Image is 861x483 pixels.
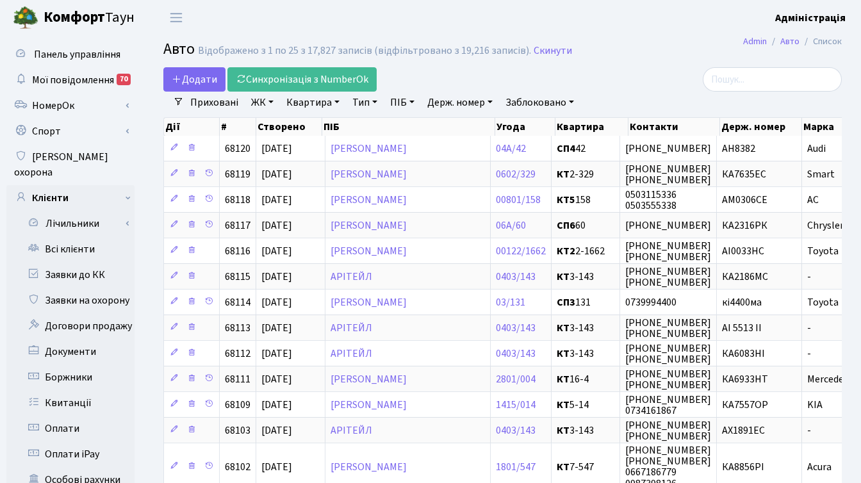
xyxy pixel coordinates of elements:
a: НомерОк [6,93,135,119]
a: [PERSON_NAME] охорона [6,144,135,185]
span: КА2186МС [722,270,768,284]
a: Лічильники [15,211,135,236]
span: АН8382 [722,142,755,156]
a: Додати [163,67,225,92]
span: АХ1891ЕС [722,423,765,438]
a: [PERSON_NAME] [331,460,407,474]
b: СП4 [557,142,575,156]
span: 68103 [225,423,250,438]
a: 0403/143 [496,423,536,438]
span: 42 [557,143,614,154]
b: СП6 [557,218,575,233]
nav: breadcrumb [724,28,861,55]
span: [DATE] [261,218,292,233]
b: КТ [557,321,570,335]
a: Синхронізація з NumberOk [227,67,377,92]
span: Авто [163,38,195,60]
button: Переключити навігацію [160,7,192,28]
span: [DATE] [261,423,292,438]
a: 1415/014 [496,398,536,412]
th: ПІБ [322,118,495,136]
a: Заявки на охорону [6,288,135,313]
span: КА2316РК [722,218,767,233]
a: 03/131 [496,295,525,309]
span: КА7635ЕС [722,167,766,181]
span: КА6083НІ [722,347,765,361]
div: 70 [117,74,131,85]
span: КА6933НТ [722,372,768,386]
span: АІ 5513 ІІ [722,321,762,335]
a: [PERSON_NAME] [331,372,407,386]
a: АРІТЕЙЛ [331,270,372,284]
th: Держ. номер [720,118,802,136]
a: Договори продажу [6,313,135,339]
input: Пошук... [703,67,842,92]
span: Панель управління [34,47,120,61]
a: Держ. номер [422,92,498,113]
span: 0739994400 [625,295,676,309]
a: 0602/329 [496,167,536,181]
a: 2801/004 [496,372,536,386]
th: Квартира [555,118,628,136]
span: [PHONE_NUMBER] [625,142,711,156]
span: 16-4 [557,374,614,384]
a: 06А/60 [496,218,526,233]
span: 68109 [225,398,250,412]
b: СП3 [557,295,575,309]
a: [PERSON_NAME] [331,398,407,412]
a: Квитанції [6,390,135,416]
b: КТ5 [557,193,575,207]
b: Комфорт [44,7,105,28]
a: 0403/143 [496,347,536,361]
span: [DATE] [261,347,292,361]
span: 7-547 [557,462,614,472]
a: АРІТЕЙЛ [331,321,372,335]
span: Chrysler [807,218,844,233]
div: Відображено з 1 по 25 з 17,827 записів (відфільтровано з 19,216 записів). [198,45,531,57]
a: Спорт [6,119,135,144]
span: [PHONE_NUMBER] [PHONE_NUMBER] [625,367,711,392]
a: [PERSON_NAME] [331,218,407,233]
span: [DATE] [261,398,292,412]
b: КТ [557,167,570,181]
span: АІ0033НС [722,244,764,258]
span: 5-14 [557,400,614,410]
th: Контакти [628,118,720,136]
span: [DATE] [261,372,292,386]
span: - [807,347,811,361]
span: [DATE] [261,167,292,181]
span: 68115 [225,270,250,284]
th: Угода [495,118,555,136]
a: Заявки до КК [6,262,135,288]
b: КТ [557,398,570,412]
span: 2-329 [557,169,614,179]
span: Smart [807,167,835,181]
span: 68118 [225,193,250,207]
span: 3-143 [557,348,614,359]
a: ЖК [246,92,279,113]
b: КТ [557,460,570,474]
a: АРІТЕЙЛ [331,347,372,361]
span: Mercedes [807,372,848,386]
a: 0403/143 [496,270,536,284]
a: Заблоковано [500,92,579,113]
span: 3-143 [557,272,614,282]
span: 68111 [225,372,250,386]
span: [PHONE_NUMBER] [PHONE_NUMBER] [625,265,711,290]
b: КТ [557,423,570,438]
img: logo.png [13,5,38,31]
a: Оплати [6,416,135,441]
span: 0503115336 0503555338 [625,188,676,213]
a: 1801/547 [496,460,536,474]
li: Список [799,35,842,49]
span: 131 [557,297,614,307]
span: [PHONE_NUMBER] [PHONE_NUMBER] [625,239,711,264]
a: Боржники [6,364,135,390]
a: Авто [780,35,799,48]
span: КА8856РІ [722,460,764,474]
span: 2-1662 [557,246,614,256]
b: КТ [557,372,570,386]
span: Acura [807,460,832,474]
span: АМ0306CE [722,193,767,207]
span: - [807,423,811,438]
